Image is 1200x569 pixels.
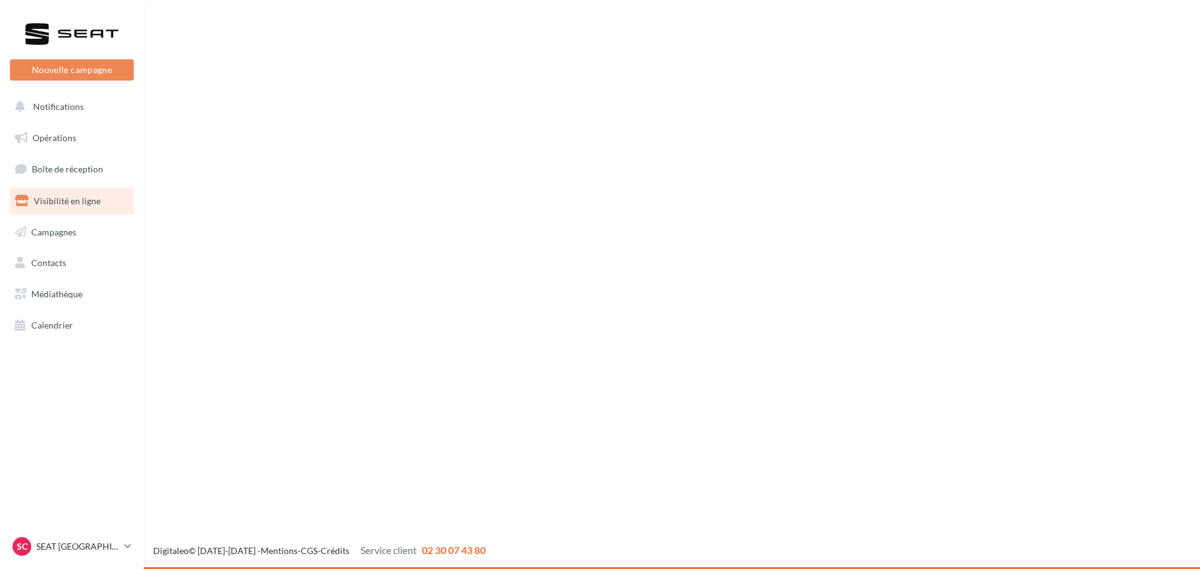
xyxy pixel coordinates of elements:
p: SEAT [GEOGRAPHIC_DATA] [36,540,119,553]
a: Visibilité en ligne [7,188,136,214]
span: Service client [361,544,417,556]
a: Boîte de réception [7,156,136,182]
span: SC [17,540,27,553]
span: Médiathèque [31,289,82,299]
button: Nouvelle campagne [10,59,134,81]
span: Campagnes [31,226,76,237]
span: Calendrier [31,320,73,330]
span: Visibilité en ligne [34,195,101,206]
a: Médiathèque [7,281,136,307]
a: Campagnes [7,219,136,245]
span: Opérations [32,132,76,143]
a: Opérations [7,125,136,151]
span: Boîte de réception [32,164,103,174]
a: Calendrier [7,312,136,339]
span: © [DATE]-[DATE] - - - [153,545,486,556]
button: Notifications [7,94,131,120]
span: Contacts [31,257,66,268]
a: Crédits [321,545,349,556]
a: SC SEAT [GEOGRAPHIC_DATA] [10,535,134,558]
a: Mentions [261,545,297,556]
a: Digitaleo [153,545,189,556]
a: CGS [301,545,317,556]
a: Contacts [7,250,136,276]
span: 02 30 07 43 80 [422,544,486,556]
span: Notifications [33,101,84,112]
